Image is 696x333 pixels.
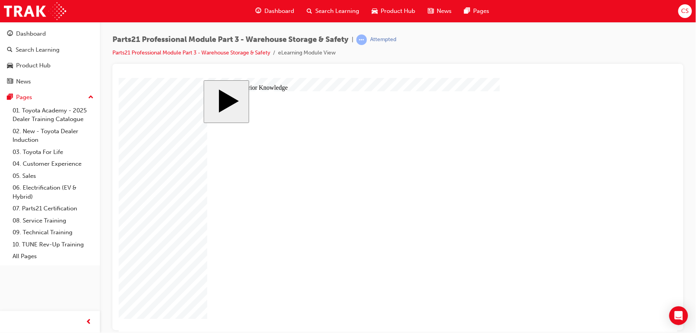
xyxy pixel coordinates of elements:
[7,78,13,85] span: news-icon
[3,74,97,89] a: News
[7,31,13,38] span: guage-icon
[356,34,367,45] span: learningRecordVerb_ATTEMPT-icon
[9,158,97,170] a: 04. Customer Experience
[16,93,32,102] div: Pages
[464,6,470,16] span: pages-icon
[86,317,92,327] span: prev-icon
[678,4,692,18] button: CS
[112,49,270,56] a: Parts21 Professional Module Part 3 - Warehouse Storage & Safety
[3,25,97,90] button: DashboardSearch LearningProduct HubNews
[381,7,415,16] span: Product Hub
[255,6,261,16] span: guage-icon
[9,182,97,203] a: 06. Electrification (EV & Hybrid)
[9,250,97,262] a: All Pages
[9,226,97,239] a: 09. Technical Training
[372,6,378,16] span: car-icon
[7,62,13,69] span: car-icon
[16,29,46,38] div: Dashboard
[9,203,97,215] a: 07. Parts21 Certification
[264,7,294,16] span: Dashboard
[3,58,97,73] a: Product Hub
[458,3,495,19] a: pages-iconPages
[9,170,97,182] a: 05. Sales
[9,105,97,125] a: 01. Toyota Academy - 2025 Dealer Training Catalogue
[3,90,97,105] button: Pages
[473,7,489,16] span: Pages
[3,43,97,57] a: Search Learning
[9,125,97,146] a: 02. New - Toyota Dealer Induction
[9,146,97,158] a: 03. Toyota For Life
[421,3,458,19] a: news-iconNews
[112,35,349,44] span: Parts21 Professional Module Part 3 - Warehouse Storage & Safety
[7,94,13,101] span: pages-icon
[437,7,452,16] span: News
[85,2,474,251] div: Parts 21 Cluster 3 Start Course
[315,7,359,16] span: Search Learning
[16,77,31,86] div: News
[365,3,421,19] a: car-iconProduct Hub
[4,2,66,20] img: Trak
[85,2,130,45] button: Start
[7,47,13,54] span: search-icon
[352,35,353,44] span: |
[307,6,312,16] span: search-icon
[249,3,300,19] a: guage-iconDashboard
[16,45,60,54] div: Search Learning
[88,92,94,103] span: up-icon
[3,27,97,41] a: Dashboard
[669,306,688,325] div: Open Intercom Messenger
[370,36,396,43] div: Attempted
[428,6,434,16] span: news-icon
[278,49,336,58] li: eLearning Module View
[682,7,689,16] span: CS
[300,3,365,19] a: search-iconSearch Learning
[9,239,97,251] a: 10. TUNE Rev-Up Training
[16,61,51,70] div: Product Hub
[9,215,97,227] a: 08. Service Training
